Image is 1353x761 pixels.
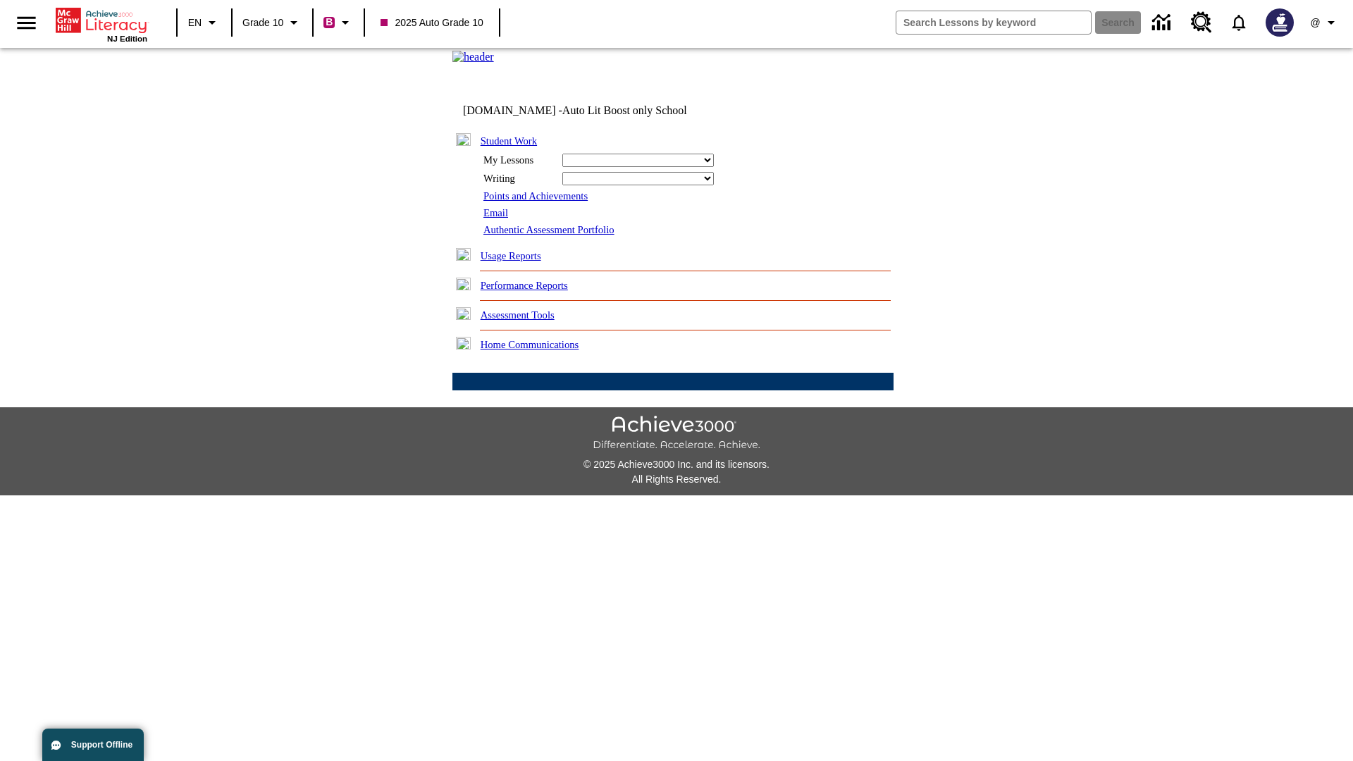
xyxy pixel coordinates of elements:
button: Select a new avatar [1257,4,1302,41]
div: My Lessons [483,154,554,166]
span: EN [188,16,202,30]
span: @ [1310,16,1320,30]
img: plus.gif [456,307,471,320]
img: header [452,51,494,63]
div: Home [56,5,147,43]
button: Boost Class color is violet red. Change class color [318,10,359,35]
button: Profile/Settings [1302,10,1347,35]
a: Student Work [481,135,537,147]
button: Language: EN, Select a language [182,10,227,35]
input: search field [896,11,1091,34]
a: Assessment Tools [481,309,555,321]
a: Notifications [1221,4,1257,41]
span: Support Offline [71,740,132,750]
td: [DOMAIN_NAME] - [463,104,722,117]
div: Writing [483,173,554,185]
img: Achieve3000 Differentiate Accelerate Achieve [593,416,760,452]
a: Authentic Assessment Portfolio [483,224,614,235]
img: Avatar [1266,8,1294,37]
a: Performance Reports [481,280,568,291]
nobr: Auto Lit Boost only School [562,104,687,116]
img: plus.gif [456,337,471,349]
a: Usage Reports [481,250,541,261]
img: plus.gif [456,278,471,290]
img: plus.gif [456,248,471,261]
button: Grade: Grade 10, Select a grade [237,10,308,35]
a: Resource Center, Will open in new tab [1182,4,1221,42]
button: Support Offline [42,729,144,761]
span: 2025 Auto Grade 10 [381,16,483,30]
button: Open side menu [6,2,47,44]
span: NJ Edition [107,35,147,43]
a: Email [483,207,508,218]
span: B [326,13,333,31]
a: Data Center [1144,4,1182,42]
img: minus.gif [456,133,471,146]
a: Home Communications [481,339,579,350]
a: Points and Achievements [483,190,588,202]
span: Grade 10 [242,16,283,30]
